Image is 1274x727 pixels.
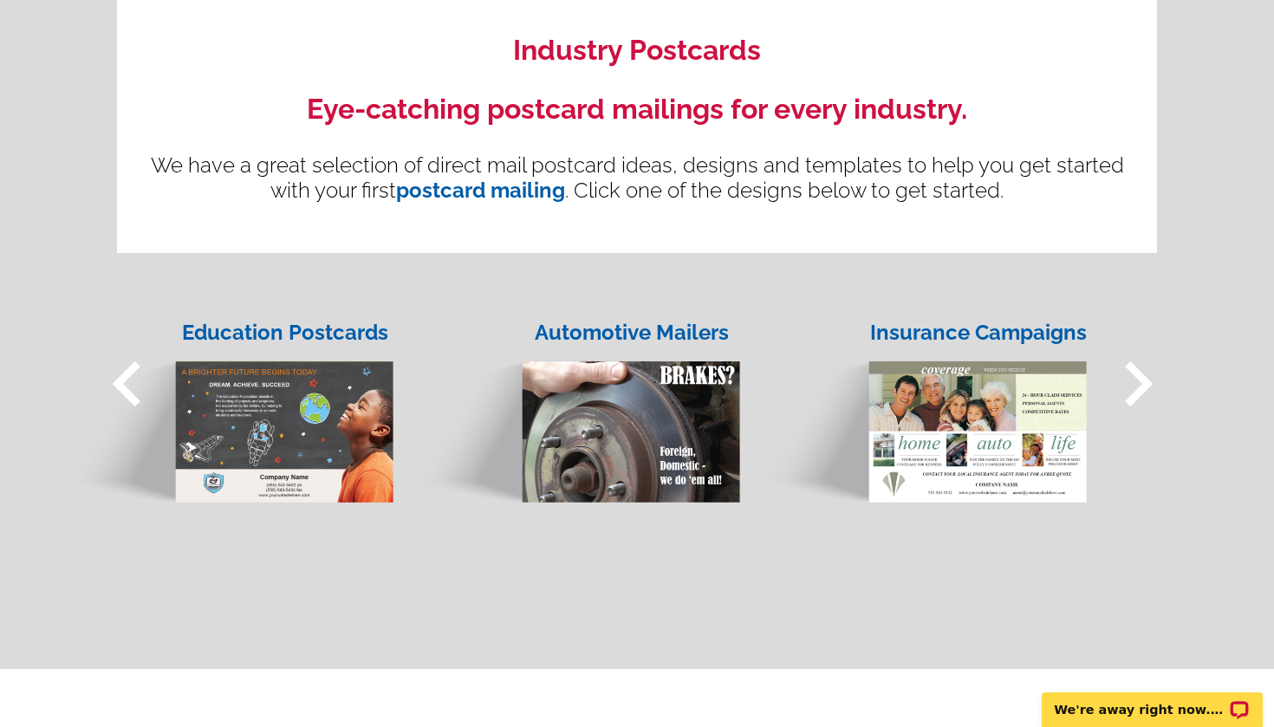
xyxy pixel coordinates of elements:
img: education.png [65,327,394,504]
h2: Industry Postcards [143,34,1131,67]
a: postcard mailing [396,178,565,203]
a: Insurance Campaigns [750,295,1096,504]
span: keyboard_arrow_right [1093,339,1183,429]
img: automotive.png [412,327,741,504]
iframe: LiveChat chat widget [1030,672,1274,727]
div: Automotive Mailers [521,317,742,348]
div: Insurance Campaigns [868,317,1089,348]
h2: Eye-catching postcard mailings for every industry. [143,93,1131,126]
p: We have a great selection of direct mail postcard ideas, designs and templates to help you get st... [143,153,1131,203]
a: Education Postcards [56,295,403,504]
span: keyboard_arrow_left [82,339,172,429]
img: insurance.png [758,327,1088,504]
div: Education Postcards [174,317,395,348]
a: Automotive Mailers [403,295,750,504]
